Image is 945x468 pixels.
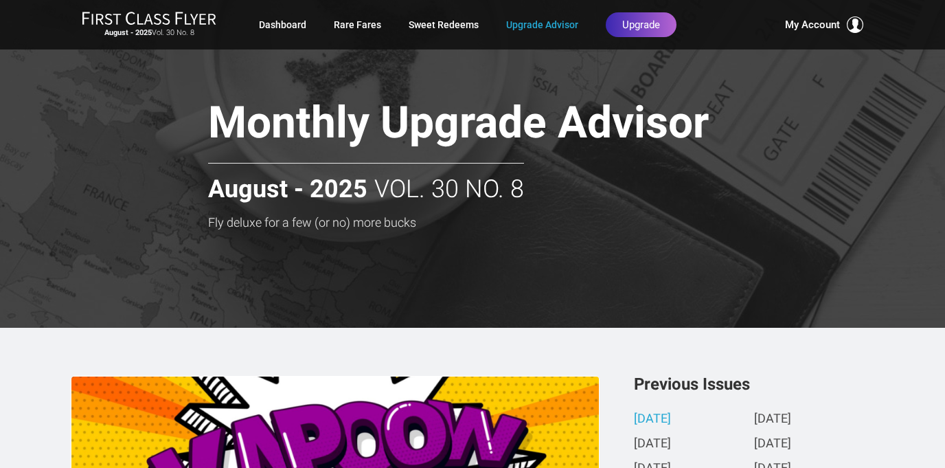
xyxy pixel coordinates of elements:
[82,28,216,38] small: Vol. 30 No. 8
[634,412,671,427] a: [DATE]
[785,16,840,33] span: My Account
[506,12,578,37] a: Upgrade Advisor
[334,12,381,37] a: Rare Fares
[409,12,479,37] a: Sweet Redeems
[82,11,216,25] img: First Class Flyer
[754,412,791,427] a: [DATE]
[208,216,806,230] h3: Fly deluxe for a few (or no) more bucks
[606,12,676,37] a: Upgrade
[208,99,806,152] h1: Monthly Upgrade Advisor
[634,376,874,392] h3: Previous Issues
[634,437,671,452] a: [DATE]
[104,28,152,37] strong: August - 2025
[208,176,367,203] strong: August - 2025
[82,11,216,38] a: First Class FlyerAugust - 2025Vol. 30 No. 8
[259,12,306,37] a: Dashboard
[785,16,863,33] button: My Account
[754,437,791,452] a: [DATE]
[208,163,524,203] h2: Vol. 30 No. 8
